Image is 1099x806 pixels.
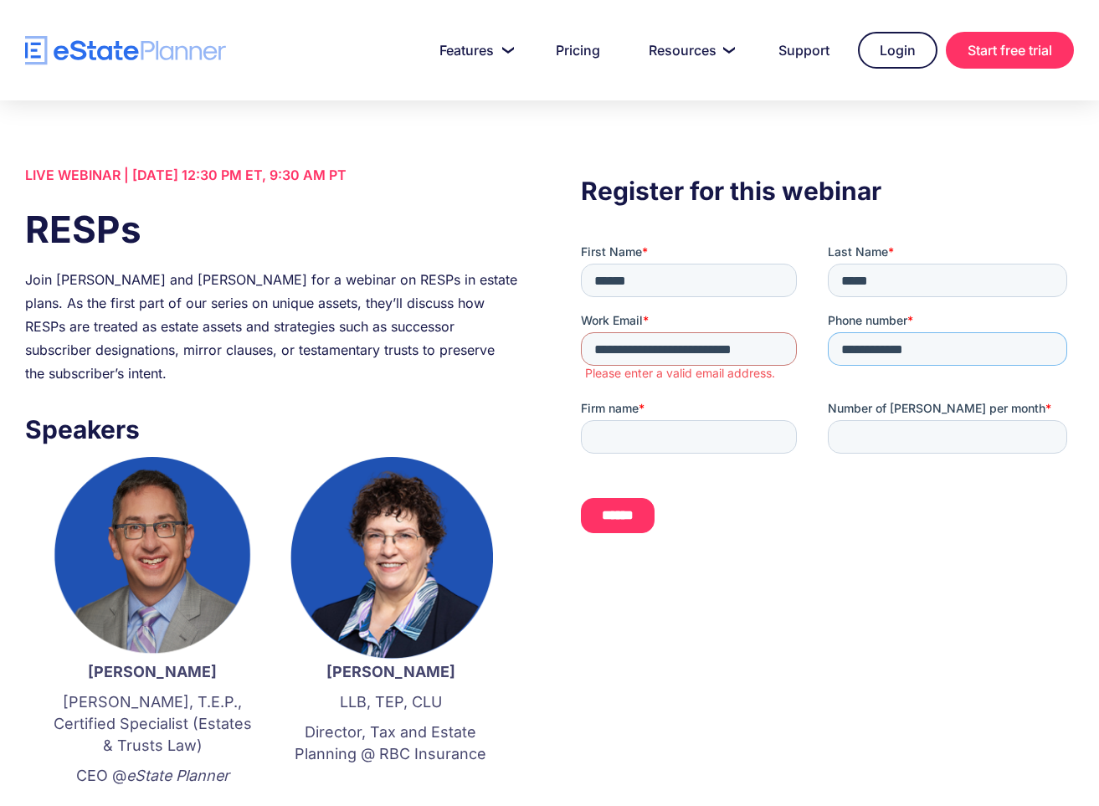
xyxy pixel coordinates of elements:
[629,33,750,67] a: Resources
[288,773,492,795] p: ‍
[581,244,1074,562] iframe: Form 0
[326,663,455,680] strong: [PERSON_NAME]
[25,36,226,65] a: home
[25,163,518,187] div: LIVE WEBINAR | [DATE] 12:30 PM ET, 9:30 AM PT
[25,203,518,255] h1: RESPs
[581,172,1074,210] h3: Register for this webinar
[946,32,1074,69] a: Start free trial
[758,33,850,67] a: Support
[419,33,527,67] a: Features
[536,33,620,67] a: Pricing
[126,767,229,784] em: eState Planner
[858,32,937,69] a: Login
[288,721,492,765] p: Director, Tax and Estate Planning @ RBC Insurance
[50,765,254,787] p: CEO @
[288,691,492,713] p: LLB, TEP, CLU
[25,410,518,449] h3: Speakers
[25,268,518,385] div: Join [PERSON_NAME] and [PERSON_NAME] for a webinar on RESPs in estate plans. As the first part of...
[50,691,254,757] p: [PERSON_NAME], T.E.P., Certified Specialist (Estates & Trusts Law)
[88,663,217,680] strong: [PERSON_NAME]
